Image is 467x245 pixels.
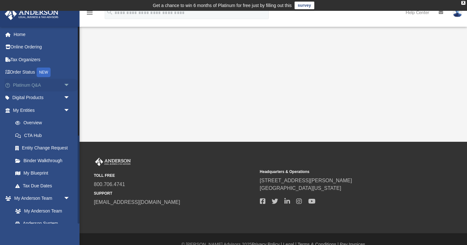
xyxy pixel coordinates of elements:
[260,185,341,191] a: [GEOGRAPHIC_DATA][US_STATE]
[9,117,80,129] a: Overview
[9,217,76,230] a: Anderson System
[94,182,125,187] a: 800.706.4741
[4,192,76,205] a: My Anderson Teamarrow_drop_down
[64,91,76,104] span: arrow_drop_down
[9,167,76,180] a: My Blueprint
[37,68,51,77] div: NEW
[4,53,80,66] a: Tax Organizers
[106,9,113,16] i: search
[64,104,76,117] span: arrow_drop_down
[453,8,462,17] img: User Pic
[64,192,76,205] span: arrow_drop_down
[4,66,80,79] a: Order StatusNEW
[461,1,465,5] div: close
[9,205,73,217] a: My Anderson Team
[153,2,292,9] div: Get a chance to win 6 months of Platinum for free just by filling out this
[9,142,80,155] a: Entity Change Request
[4,41,80,54] a: Online Ordering
[260,178,352,183] a: [STREET_ADDRESS][PERSON_NAME]
[3,8,60,20] img: Anderson Advisors Platinum Portal
[94,173,255,178] small: TOLL FREE
[9,179,80,192] a: Tax Due Dates
[9,154,80,167] a: Binder Walkthrough
[295,2,314,9] a: survey
[4,104,80,117] a: My Entitiesarrow_drop_down
[4,91,80,104] a: Digital Productsarrow_drop_down
[64,79,76,92] span: arrow_drop_down
[260,169,422,175] small: Headquarters & Operations
[86,9,94,17] i: menu
[9,129,80,142] a: CTA Hub
[4,79,80,91] a: Platinum Q&Aarrow_drop_down
[4,28,80,41] a: Home
[94,191,255,196] small: SUPPORT
[94,158,132,166] img: Anderson Advisors Platinum Portal
[94,199,180,205] a: [EMAIL_ADDRESS][DOMAIN_NAME]
[86,12,94,17] a: menu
